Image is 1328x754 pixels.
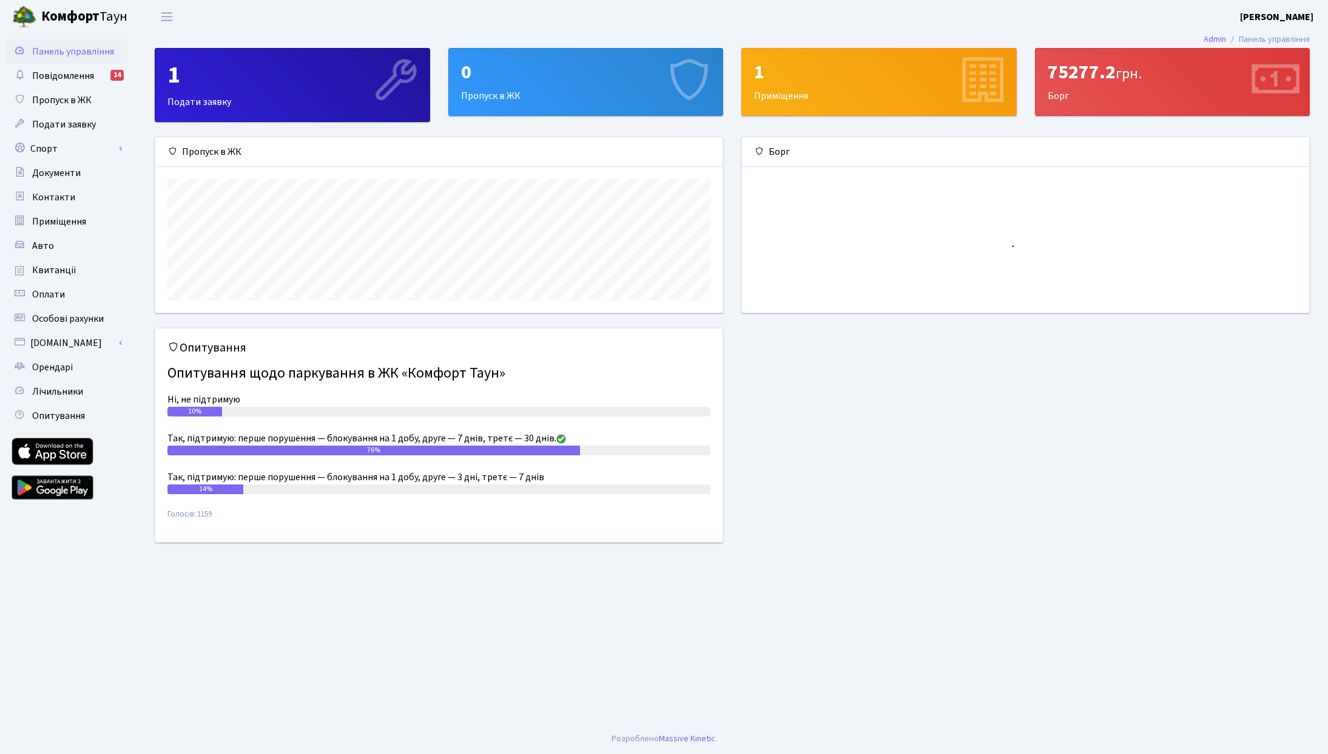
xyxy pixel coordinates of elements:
[1226,33,1310,46] li: Панель управління
[32,288,65,301] span: Оплати
[167,392,710,407] div: Ні, не підтримую
[6,185,127,209] a: Контакти
[32,215,86,228] span: Приміщення
[6,355,127,379] a: Орендарі
[6,161,127,185] a: Документи
[6,331,127,355] a: [DOMAIN_NAME]
[612,732,717,746] div: Розроблено .
[41,7,99,26] b: Комфорт
[32,385,83,398] span: Лічильники
[32,409,85,423] span: Опитування
[754,61,1004,84] div: 1
[32,118,96,131] span: Подати заявку
[448,48,724,116] a: 0Пропуск в ЖК
[167,446,580,455] div: 76%
[32,45,114,58] span: Панель управління
[6,307,127,331] a: Особові рахунки
[32,93,92,107] span: Пропуск в ЖК
[167,484,243,494] div: 14%
[32,312,104,325] span: Особові рахунки
[1185,27,1328,52] nav: breadcrumb
[461,61,711,84] div: 0
[6,112,127,137] a: Подати заявку
[6,137,127,161] a: Спорт
[659,732,715,745] a: Massive Kinetic
[167,407,222,416] div: 10%
[6,379,127,404] a: Лічильники
[152,7,182,27] button: Переключити навігацію
[1036,49,1310,115] div: Борг
[449,49,723,115] div: Пропуск в ЖК
[6,88,127,112] a: Пропуск в ЖК
[167,61,417,90] div: 1
[167,509,710,530] small: Голосів: 1159
[6,39,127,64] a: Панель управління
[6,258,127,282] a: Квитанції
[167,341,710,355] h5: Опитування
[741,48,1017,116] a: 1Приміщення
[167,431,710,446] div: Так, підтримую: перше порушення — блокування на 1 добу, друге — 7 днів, третє — 30 днів.
[12,5,36,29] img: logo.png
[32,166,81,180] span: Документи
[41,7,127,27] span: Таун
[1240,10,1313,24] a: [PERSON_NAME]
[110,70,124,81] div: 14
[742,137,1309,167] div: Борг
[155,137,723,167] div: Пропуск в ЖК
[32,69,94,83] span: Повідомлення
[155,49,430,121] div: Подати заявку
[167,360,710,387] h4: Опитування щодо паркування в ЖК «Комфорт Таун»
[1048,61,1298,84] div: 75277.2
[32,239,54,253] span: Авто
[6,209,127,234] a: Приміщення
[6,64,127,88] a: Повідомлення14
[6,404,127,428] a: Опитування
[155,48,430,122] a: 1Подати заявку
[742,49,1016,115] div: Приміщення
[32,361,73,374] span: Орендарі
[6,282,127,307] a: Оплати
[32,191,75,204] span: Контакти
[1204,33,1226,46] a: Admin
[32,263,76,277] span: Квитанції
[167,470,710,484] div: Так, підтримую: перше порушення — блокування на 1 добу, друге — 3 дні, третє — 7 днів
[1116,63,1142,84] span: грн.
[6,234,127,258] a: Авто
